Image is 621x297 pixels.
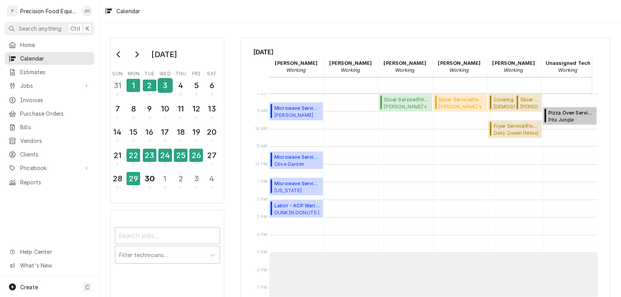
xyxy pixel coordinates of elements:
[274,209,321,215] span: DUNKIN DONUTS ( [GEOGRAPHIC_DATA]) DUNKIN DONUTS / [STREET_ADDRESS]
[274,180,321,187] span: Microwave Service ( Finalized )
[206,149,218,161] div: 27
[274,202,321,209] span: Labor - ACP Warranty ( Finalized )
[127,79,140,92] div: 1
[269,200,323,218] div: Labor - ACP Warranty(Finalized)DUNKIN DONUTS ( [GEOGRAPHIC_DATA])DUNKIN DONUTS / [STREET_ADDRESS]
[439,96,485,103] span: Slicer Service ( Finalized )
[206,126,218,138] div: 20
[274,112,321,118] span: [PERSON_NAME] (#445) #445 / [STREET_ADDRESS][PERSON_NAME]
[5,245,94,258] a: Go to Help Center
[253,161,270,167] span: 12 PM
[269,102,323,120] div: Microwave Service(Finalized)[PERSON_NAME] (#445)#445 / [STREET_ADDRESS][PERSON_NAME]
[111,173,123,184] div: 28
[20,82,79,90] span: Jobs
[5,148,94,161] a: Clients
[85,283,89,291] span: C
[127,172,140,185] div: 29
[111,80,123,91] div: 31
[144,103,156,115] div: 9
[5,134,94,147] a: Vendors
[488,120,542,138] div: [Service] Fryer Service Dairy Queen (Mesa) Dairy Queen ( Mesa) / 316 S Power Rd, Mesa, AZ 85206 I...
[5,22,94,35] button: Search anythingCtrlK
[438,60,480,66] strong: [PERSON_NAME]
[111,149,123,161] div: 21
[115,220,220,272] div: Calendar Filters
[255,143,270,149] span: 11 AM
[541,57,595,76] div: Unassigned Tech - Working
[256,179,270,185] span: 1 PM
[494,123,540,130] span: Fryer Service ( Finalized )
[20,54,90,63] span: Calendar
[110,37,224,203] div: Calendar Day Picker
[5,259,94,272] a: Go to What's New
[111,126,123,138] div: 14
[20,109,90,118] span: Purchase Orders
[20,150,90,158] span: Clients
[269,151,323,169] div: [Service] Microwave Service Olive Garden (Happy Valley) #1715 / 2501 W. Happy Valley Rd., Phoenix...
[157,68,173,77] th: Wednesday
[255,196,270,203] span: 2 PM
[378,57,432,76] div: Jason Hertel - Working
[175,173,187,184] div: 2
[274,154,321,161] span: Microwave Service ( Finalized )
[269,178,323,196] div: Microwave Service(Finalized)[US_STATE][GEOGRAPHIC_DATA] ([GEOGRAPHIC_DATA])Happy Valley / [STREET...
[253,47,598,57] span: [DATE]
[20,7,77,15] div: Precision Food Equipment LLC
[20,178,90,186] span: Reports
[255,214,270,220] span: 3 PM
[558,67,578,73] em: Working
[20,41,90,49] span: Home
[190,80,202,91] div: 5
[111,48,127,61] button: Go to previous month
[520,96,540,103] span: Slicer Service ( Finalized )
[82,5,92,16] div: JH
[158,79,172,92] div: 3
[110,68,125,77] th: Sunday
[269,102,323,120] div: [Service] Microwave Service Culver's (#445) #445 / 3155 W. Ray Rd, Chandler, AZ 85226 ID: JOB-140...
[274,105,321,112] span: Microwave Service ( Finalized )
[142,68,157,77] th: Tuesday
[341,67,360,73] em: Working
[20,96,90,104] span: Invoices
[20,137,90,145] span: Vendors
[190,103,202,115] div: 12
[487,57,541,76] div: Pete Nielson - Working
[20,284,38,290] span: Create
[5,52,94,65] a: Calendar
[127,149,140,162] div: 22
[5,176,94,189] a: Reports
[274,161,321,167] span: Olive Garden ([GEOGRAPHIC_DATA]) #1715 / [STREET_ADDRESS]
[439,103,485,109] span: [PERSON_NAME]'s (#9094) #9094 / [STREET_ADDRESS][PERSON_NAME]
[384,96,430,103] span: Slicer Service ( Finalized )
[494,96,532,103] span: Cooking Equipment Service ( Cancelled )
[255,232,270,238] span: 4 PM
[174,149,187,162] div: 25
[190,173,202,184] div: 3
[255,108,270,114] span: 9 AM
[20,164,79,172] span: Pricebook
[175,103,187,115] div: 11
[189,68,204,77] th: Friday
[494,130,540,136] span: Dairy Queen (Mesa) Dairy Queen ( Mesa) / [STREET_ADDRESS]
[127,126,139,138] div: 15
[488,94,534,112] div: Cooking Equipment Service(Cancelled)[DEMOGRAPHIC_DATA]-fill-A (Queen creek)[DEMOGRAPHIC_DATA]-fil...
[190,126,202,138] div: 19
[143,149,156,162] div: 23
[175,126,187,138] div: 18
[269,151,323,169] div: Microwave Service(Finalized)Olive Garden ([GEOGRAPHIC_DATA])#1715 / [STREET_ADDRESS]
[434,94,487,112] div: [Service] Slicer Service Arby's (#9094) #9094 / 4710 E. Germann Rd., Gilbert, AZ 85297 ID: JOB-13...
[494,103,532,109] span: [DEMOGRAPHIC_DATA]-fill-A (Queen creek) [DEMOGRAPHIC_DATA]-fill-A / [STREET_ADDRESS]
[144,173,156,184] div: 30
[379,94,432,112] div: [Service] Slicer Service Arby's (#8621) #8621 / 167 N Beeline Hwy, Payson, AZ 85541 ID: JOB-1418 ...
[324,57,378,76] div: Jacob Cardenas - Working
[206,173,218,184] div: 4
[255,90,270,97] span: 8 AM
[115,227,220,244] input: Search jobs...
[286,67,306,73] em: Working
[206,103,218,115] div: 13
[492,60,535,66] strong: [PERSON_NAME]
[255,267,270,273] span: 6 PM
[5,94,94,106] a: Invoices
[269,178,323,196] div: [Service] Microwave Service Texas Roadhouse (Happy Valley) Happy Valley / 2600 W. Happy Valley Rd...
[383,60,426,66] strong: [PERSON_NAME]
[515,94,542,112] div: [Service] Slicer Service Arby's (#7116) #7116 / 1927 N. Higley Rd, Mesa, AZ 85205 ID: JOB-1410 St...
